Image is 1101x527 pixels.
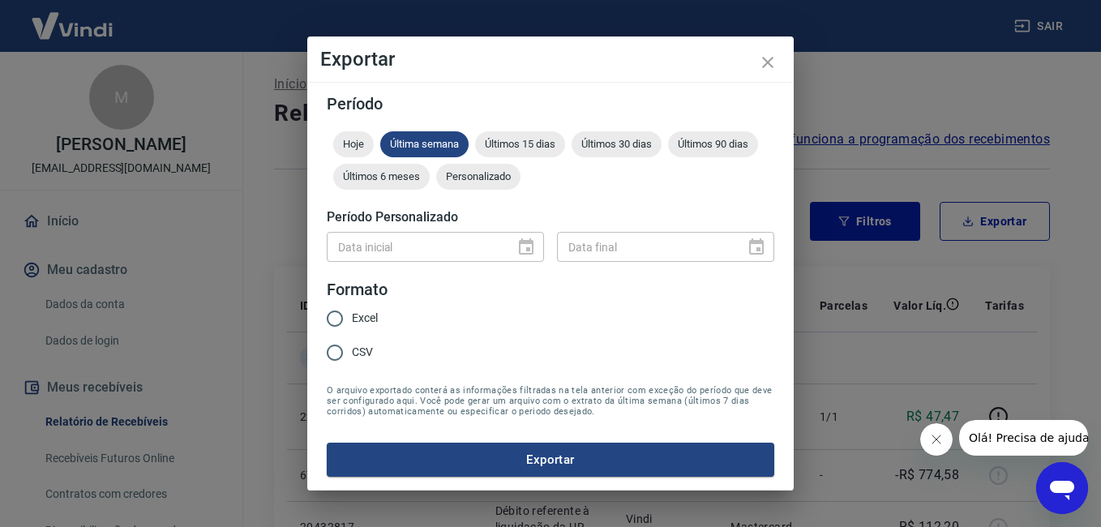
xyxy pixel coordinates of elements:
[668,131,758,157] div: Últimos 90 dias
[920,423,953,456] iframe: Fechar mensagem
[959,420,1088,456] iframe: Mensagem da empresa
[436,170,521,182] span: Personalizado
[748,43,787,82] button: close
[333,138,374,150] span: Hoje
[352,344,373,361] span: CSV
[475,131,565,157] div: Últimos 15 dias
[352,310,378,327] span: Excel
[333,164,430,190] div: Últimos 6 meses
[327,232,503,262] input: DD/MM/YYYY
[327,96,774,112] h5: Período
[327,443,774,477] button: Exportar
[475,138,565,150] span: Últimos 15 dias
[668,138,758,150] span: Últimos 90 dias
[327,209,774,225] h5: Período Personalizado
[572,138,662,150] span: Últimos 30 dias
[380,131,469,157] div: Última semana
[333,170,430,182] span: Últimos 6 meses
[380,138,469,150] span: Última semana
[572,131,662,157] div: Últimos 30 dias
[327,385,774,417] span: O arquivo exportado conterá as informações filtradas na tela anterior com exceção do período que ...
[320,49,781,69] h4: Exportar
[436,164,521,190] div: Personalizado
[327,278,388,302] legend: Formato
[10,11,136,24] span: Olá! Precisa de ajuda?
[557,232,734,262] input: DD/MM/YYYY
[1036,462,1088,514] iframe: Botão para abrir a janela de mensagens
[333,131,374,157] div: Hoje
